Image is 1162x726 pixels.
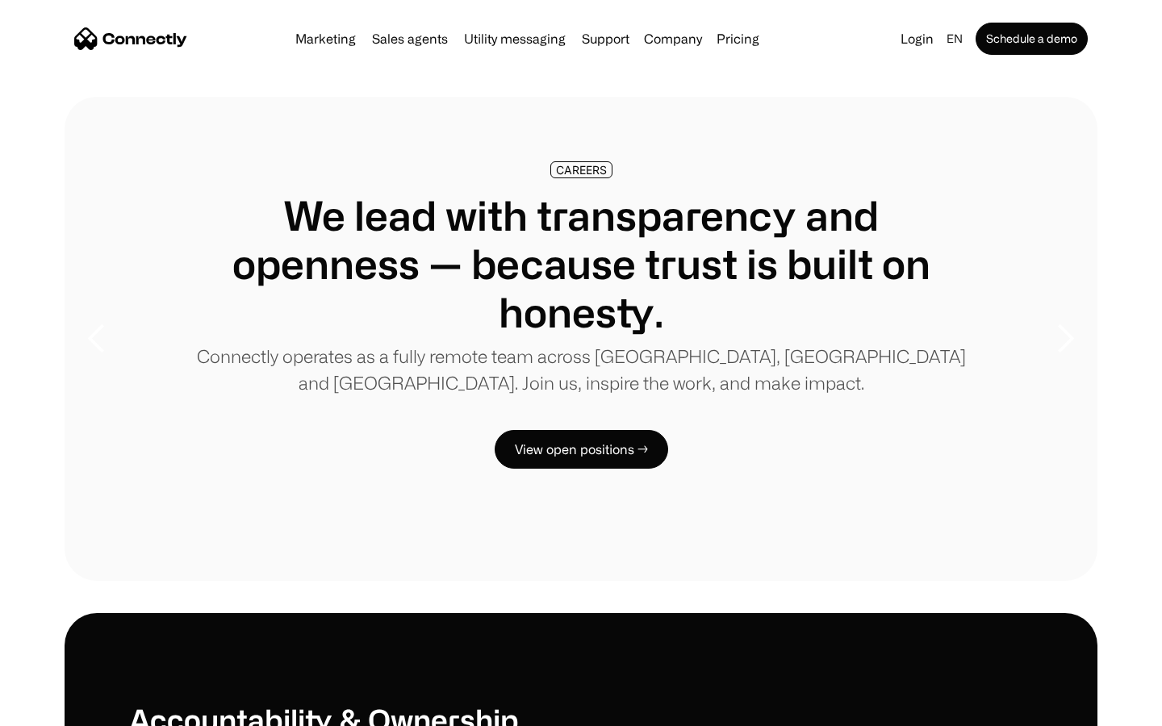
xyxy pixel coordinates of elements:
div: CAREERS [556,164,607,176]
a: Support [575,32,636,45]
div: Company [644,27,702,50]
aside: Language selected: English [16,696,97,720]
a: Pricing [710,32,766,45]
a: Utility messaging [458,32,572,45]
a: Marketing [289,32,362,45]
a: Login [894,27,940,50]
a: View open positions → [495,430,668,469]
a: Sales agents [366,32,454,45]
h1: We lead with transparency and openness — because trust is built on honesty. [194,191,968,336]
div: en [947,27,963,50]
ul: Language list [32,698,97,720]
a: Schedule a demo [976,23,1088,55]
p: Connectly operates as a fully remote team across [GEOGRAPHIC_DATA], [GEOGRAPHIC_DATA] and [GEOGRA... [194,343,968,396]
